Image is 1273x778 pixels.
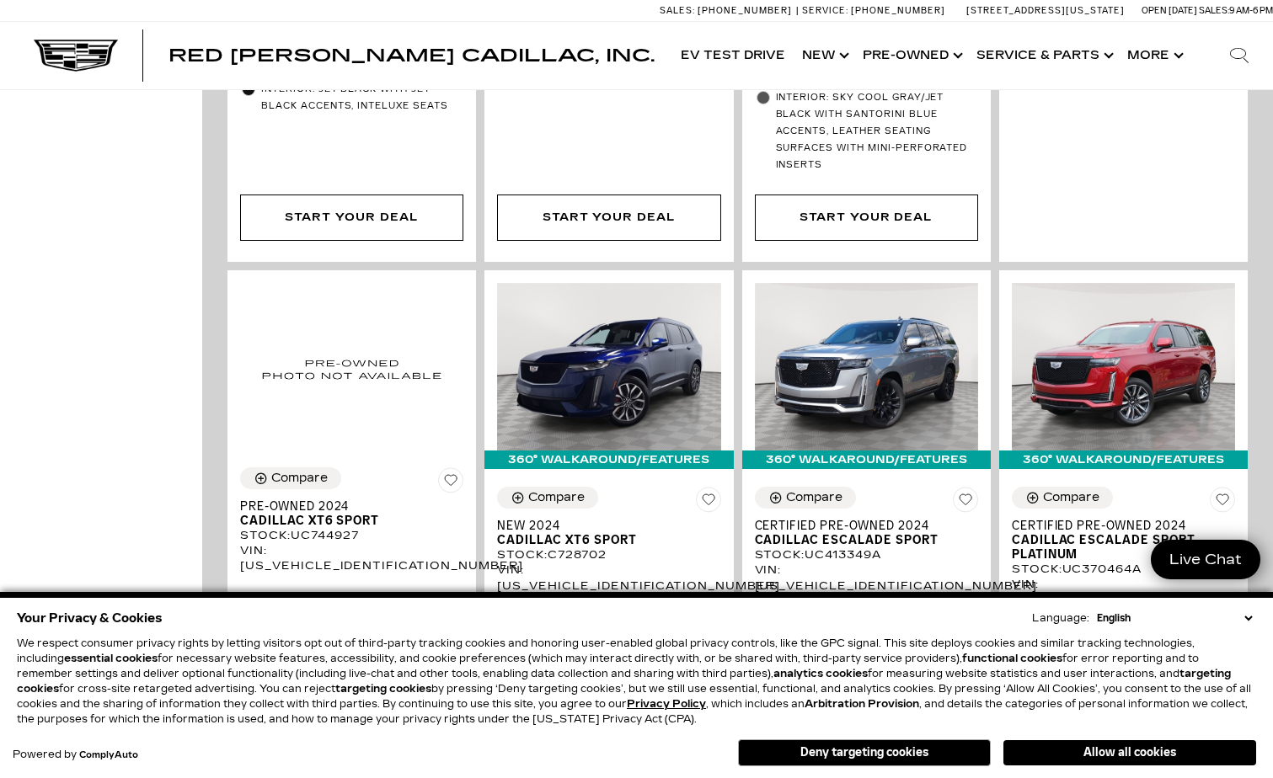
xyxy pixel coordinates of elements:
span: Interior: Jet Black with Jet Black accents, Inteluxe Seats [261,81,463,115]
div: Start Your Deal [800,208,933,226]
div: Start Your Deal [497,194,720,240]
span: Cadillac XT6 Sport [497,533,708,547]
img: 2024 Cadillac XT6 Sport [497,283,720,450]
span: Cadillac Escalade Sport [755,533,965,547]
a: Sales: [PHONE_NUMBER] [660,6,796,15]
button: Deny targeting cookies [738,739,991,766]
a: New [794,22,854,89]
span: Interior: Sky Cool Gray/Jet Black with Santorini Blue accents, Leather seating surfaces with mini... [776,89,978,173]
button: More [1119,22,1189,89]
button: Save Vehicle [696,487,721,519]
span: [PHONE_NUMBER] [851,5,945,16]
div: Start Your Deal [755,194,978,240]
u: Privacy Policy [627,698,706,710]
span: Service: [802,5,848,16]
a: Certified Pre-Owned 2024Cadillac Escalade Sport [755,519,978,547]
button: Allow all cookies [1003,740,1256,765]
div: Compare [1043,490,1099,505]
div: Compare [786,490,842,505]
div: 360° WalkAround/Features [999,450,1248,469]
div: Compare [528,490,585,505]
button: Compare Vehicle [240,467,341,489]
img: 2024 Cadillac Escalade Sport Platinum [1012,283,1235,450]
div: Search [1206,22,1273,89]
button: Compare Vehicle [1012,487,1113,509]
div: Stock : C728702 [497,547,720,562]
div: 360° WalkAround/Features [742,450,991,469]
strong: targeting cookies [335,683,431,695]
strong: Arbitration Provision [805,698,919,710]
div: Stock : UC370464A [1012,562,1235,577]
a: New 2024Cadillac XT6 Sport [497,519,720,547]
span: Red [PERSON_NAME] Cadillac, Inc. [168,45,655,66]
strong: functional cookies [962,653,1062,664]
span: New 2024 [497,519,708,533]
strong: essential cookies [64,653,158,664]
span: Live Chat [1161,550,1250,569]
div: Stock : UC413349A [755,547,978,562]
a: Service & Parts [968,22,1119,89]
a: Live Chat [1151,540,1260,579]
span: Certified Pre-Owned 2024 [755,519,965,533]
span: Open [DATE] [1142,5,1197,16]
strong: analytics cookies [773,668,868,679]
div: VIN: [US_VEHICLE_IDENTIFICATION_NUMBER] [755,562,978,593]
a: [STREET_ADDRESS][US_STATE] [966,5,1125,16]
span: 9 AM-6 PM [1229,5,1273,16]
img: 2024 Cadillac Escalade Sport [755,283,978,450]
p: We respect consumer privacy rights by letting visitors opt out of third-party tracking cookies an... [17,636,1256,727]
span: Sales: [1199,5,1229,16]
div: Language: [1032,613,1089,623]
button: Save Vehicle [953,487,978,519]
a: Pre-Owned [854,22,968,89]
div: 360° WalkAround/Features [484,450,733,469]
button: Compare Vehicle [497,487,598,509]
button: Save Vehicle [438,467,463,499]
span: Certified Pre-Owned 2024 [1012,519,1222,533]
div: Powered by [13,749,138,760]
div: Start Your Deal [240,194,463,240]
a: ComplyAuto [79,750,138,760]
div: VIN: [US_VEHICLE_IDENTIFICATION_NUMBER] [1012,577,1235,607]
div: Stock : UC744927 [240,528,463,543]
div: Start Your Deal [543,208,676,226]
button: Save Vehicle [1210,487,1235,519]
a: EV Test Drive [672,22,794,89]
span: Pre-Owned 2024 [240,499,451,514]
img: 2024 Cadillac XT6 Sport [240,283,463,455]
button: Compare Vehicle [755,487,856,509]
div: VIN: [US_VEHICLE_IDENTIFICATION_NUMBER] [497,562,720,593]
select: Language Select [1093,610,1256,626]
a: Service: [PHONE_NUMBER] [796,6,949,15]
span: Cadillac XT6 Sport [240,514,451,528]
img: Cadillac Dark Logo with Cadillac White Text [34,40,118,72]
span: Cadillac Escalade Sport Platinum [1012,533,1222,562]
div: Compare [271,471,328,486]
a: Pre-Owned 2024Cadillac XT6 Sport [240,499,463,528]
span: [PHONE_NUMBER] [698,5,792,16]
a: Certified Pre-Owned 2024Cadillac Escalade Sport Platinum [1012,519,1235,562]
div: VIN: [US_VEHICLE_IDENTIFICATION_NUMBER] [240,543,463,573]
a: Red [PERSON_NAME] Cadillac, Inc. [168,47,655,64]
span: Sales: [660,5,695,16]
span: Your Privacy & Cookies [17,606,163,630]
div: Start Your Deal [285,208,418,226]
